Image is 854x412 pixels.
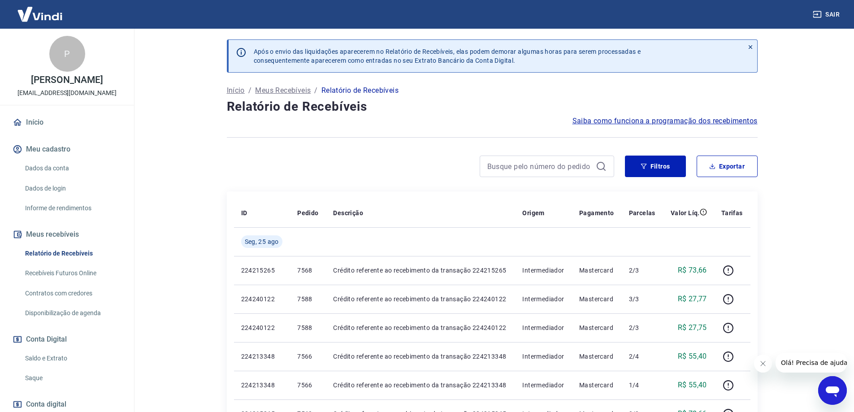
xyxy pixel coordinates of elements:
span: Conta digital [26,398,66,411]
span: Olá! Precisa de ajuda? [5,6,75,13]
button: Meu cadastro [11,139,123,159]
p: R$ 27,77 [678,294,707,304]
iframe: Fechar mensagem [754,355,772,373]
a: Disponibilização de agenda [22,304,123,322]
p: Mastercard [579,266,615,275]
p: [PERSON_NAME] [31,75,103,85]
p: Mastercard [579,295,615,304]
iframe: Botão para abrir a janela de mensagens [818,376,847,405]
p: R$ 27,75 [678,322,707,333]
p: 224213348 [241,352,283,361]
p: Crédito referente ao recebimento da transação 224215265 [333,266,508,275]
a: Contratos com credores [22,284,123,303]
p: Após o envio das liquidações aparecerem no Relatório de Recebíveis, elas podem demorar algumas ho... [254,47,641,65]
p: 7568 [297,266,319,275]
h4: Relatório de Recebíveis [227,98,758,116]
a: Início [227,85,245,96]
p: Mastercard [579,381,615,390]
p: 7566 [297,352,319,361]
a: Informe de rendimentos [22,199,123,217]
p: / [248,85,251,96]
a: Relatório de Recebíveis [22,244,123,263]
p: / [314,85,317,96]
p: R$ 55,40 [678,351,707,362]
p: 224240122 [241,323,283,332]
p: 7588 [297,295,319,304]
iframe: Mensagem da empresa [776,353,847,373]
p: Intermediador [522,352,564,361]
p: Intermediador [522,295,564,304]
p: Crédito referente ao recebimento da transação 224240122 [333,295,508,304]
button: Filtros [625,156,686,177]
p: Intermediador [522,323,564,332]
p: 224213348 [241,381,283,390]
a: Início [11,113,123,132]
p: 1/4 [629,381,656,390]
p: Valor Líq. [671,208,700,217]
p: Mastercard [579,323,615,332]
button: Sair [811,6,843,23]
p: 7588 [297,323,319,332]
p: Descrição [333,208,363,217]
p: Mastercard [579,352,615,361]
a: Saldo e Extrato [22,349,123,368]
p: ID [241,208,247,217]
button: Conta Digital [11,330,123,349]
p: Intermediador [522,381,564,390]
a: Saiba como funciona a programação dos recebimentos [572,116,758,126]
p: 2/4 [629,352,656,361]
button: Meus recebíveis [11,225,123,244]
p: Pagamento [579,208,614,217]
a: Dados de login [22,179,123,198]
a: Recebíveis Futuros Online [22,264,123,282]
img: Vindi [11,0,69,28]
p: Parcelas [629,208,655,217]
input: Busque pelo número do pedido [487,160,592,173]
p: Intermediador [522,266,564,275]
p: R$ 55,40 [678,380,707,390]
p: 7566 [297,381,319,390]
p: Crédito referente ao recebimento da transação 224213348 [333,381,508,390]
button: Exportar [697,156,758,177]
p: Crédito referente ao recebimento da transação 224213348 [333,352,508,361]
p: 224215265 [241,266,283,275]
p: Tarifas [721,208,743,217]
p: [EMAIL_ADDRESS][DOMAIN_NAME] [17,88,117,98]
p: Relatório de Recebíveis [321,85,399,96]
a: Meus Recebíveis [255,85,311,96]
p: Crédito referente ao recebimento da transação 224240122 [333,323,508,332]
a: Dados da conta [22,159,123,178]
span: Seg, 25 ago [245,237,279,246]
p: 3/3 [629,295,656,304]
p: Pedido [297,208,318,217]
p: Origem [522,208,544,217]
p: 2/3 [629,323,656,332]
a: Saque [22,369,123,387]
p: 2/3 [629,266,656,275]
div: P [49,36,85,72]
p: R$ 73,66 [678,265,707,276]
p: 224240122 [241,295,283,304]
